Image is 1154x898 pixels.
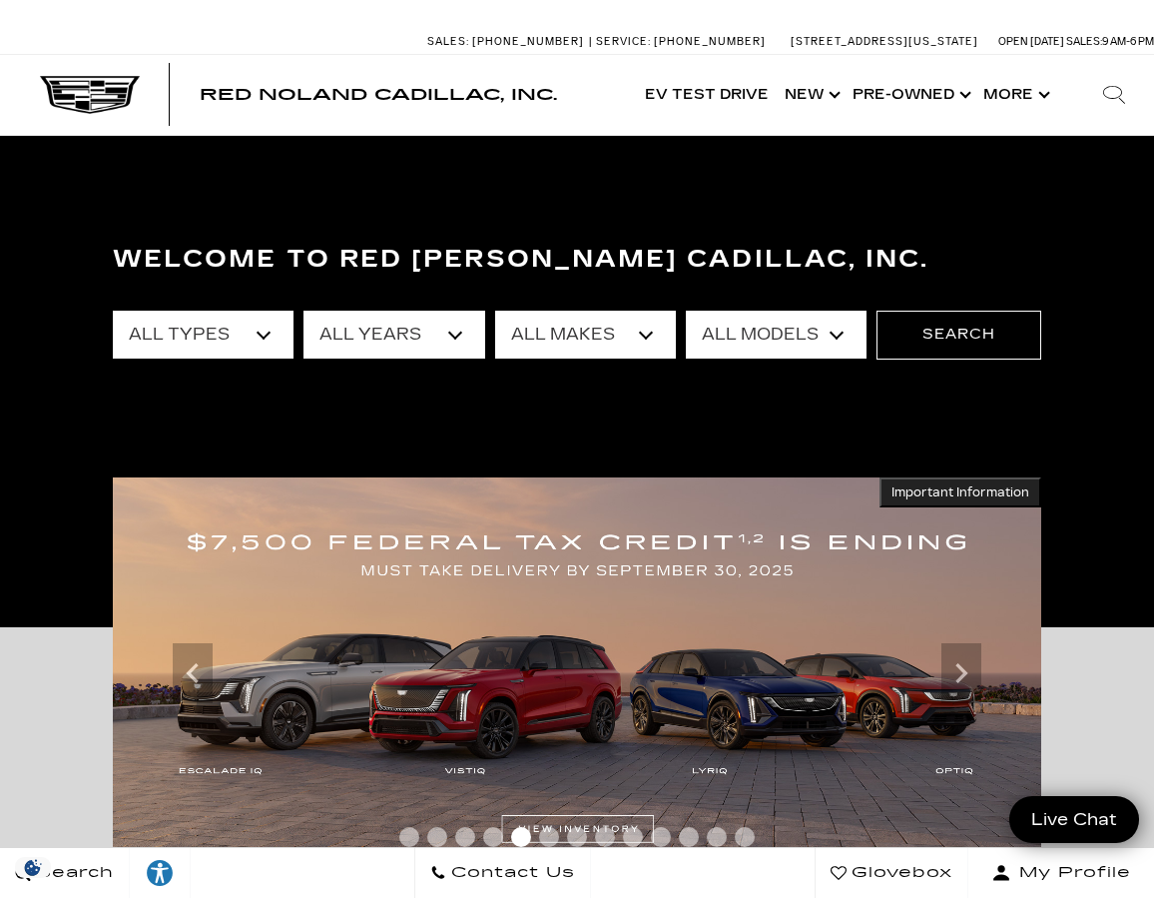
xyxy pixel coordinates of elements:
[679,827,699,847] span: Go to slide 11
[511,827,531,847] span: Go to slide 5
[1074,55,1154,135] div: Search
[200,87,557,103] a: Red Noland Cadillac, Inc.
[173,643,213,703] div: Previous
[10,857,56,878] img: Opt-Out Icon
[414,848,591,898] a: Contact Us
[596,35,651,48] span: Service:
[1011,859,1131,887] span: My Profile
[595,827,615,847] span: Go to slide 8
[968,848,1154,898] button: Open user profile menu
[735,827,755,847] span: Go to slide 13
[1021,808,1127,831] span: Live Chat
[654,35,766,48] span: [PHONE_NUMBER]
[113,477,1041,870] img: $7,500 FEDERAL TAX CREDIT IS ENDING
[399,827,419,847] span: Go to slide 1
[40,76,140,114] img: Cadillac Dark Logo with Cadillac White Text
[113,240,1041,280] h3: Welcome to Red [PERSON_NAME] Cadillac, Inc.
[815,848,968,898] a: Glovebox
[623,827,643,847] span: Go to slide 9
[879,477,1041,507] button: Important Information
[427,827,447,847] span: Go to slide 2
[483,827,503,847] span: Go to slide 4
[472,35,584,48] span: [PHONE_NUMBER]
[686,311,866,359] select: Filter by model
[845,55,975,135] a: Pre-Owned
[1102,35,1154,48] span: 9 AM-6 PM
[200,85,557,104] span: Red Noland Cadillac, Inc.
[791,35,978,48] a: [STREET_ADDRESS][US_STATE]
[446,859,575,887] span: Contact Us
[130,858,190,888] div: Explore your accessibility options
[847,859,952,887] span: Glovebox
[941,643,981,703] div: Next
[303,311,484,359] select: Filter by year
[427,35,469,48] span: Sales:
[876,311,1041,359] button: Search
[427,36,589,47] a: Sales: [PHONE_NUMBER]
[637,55,777,135] a: EV Test Drive
[455,827,475,847] span: Go to slide 3
[113,311,293,359] select: Filter by type
[998,35,1064,48] span: Open [DATE]
[891,484,1029,500] span: Important Information
[495,311,676,359] select: Filter by make
[128,328,129,329] a: Accessible Carousel
[651,827,671,847] span: Go to slide 10
[1009,796,1139,843] a: Live Chat
[31,859,114,887] span: Search
[10,857,56,878] section: Click to Open Cookie Consent Modal
[777,55,845,135] a: New
[975,55,1054,135] button: More
[707,827,727,847] span: Go to slide 12
[539,827,559,847] span: Go to slide 6
[567,827,587,847] span: Go to slide 7
[589,36,771,47] a: Service: [PHONE_NUMBER]
[130,848,191,898] a: Explore your accessibility options
[1066,35,1102,48] span: Sales:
